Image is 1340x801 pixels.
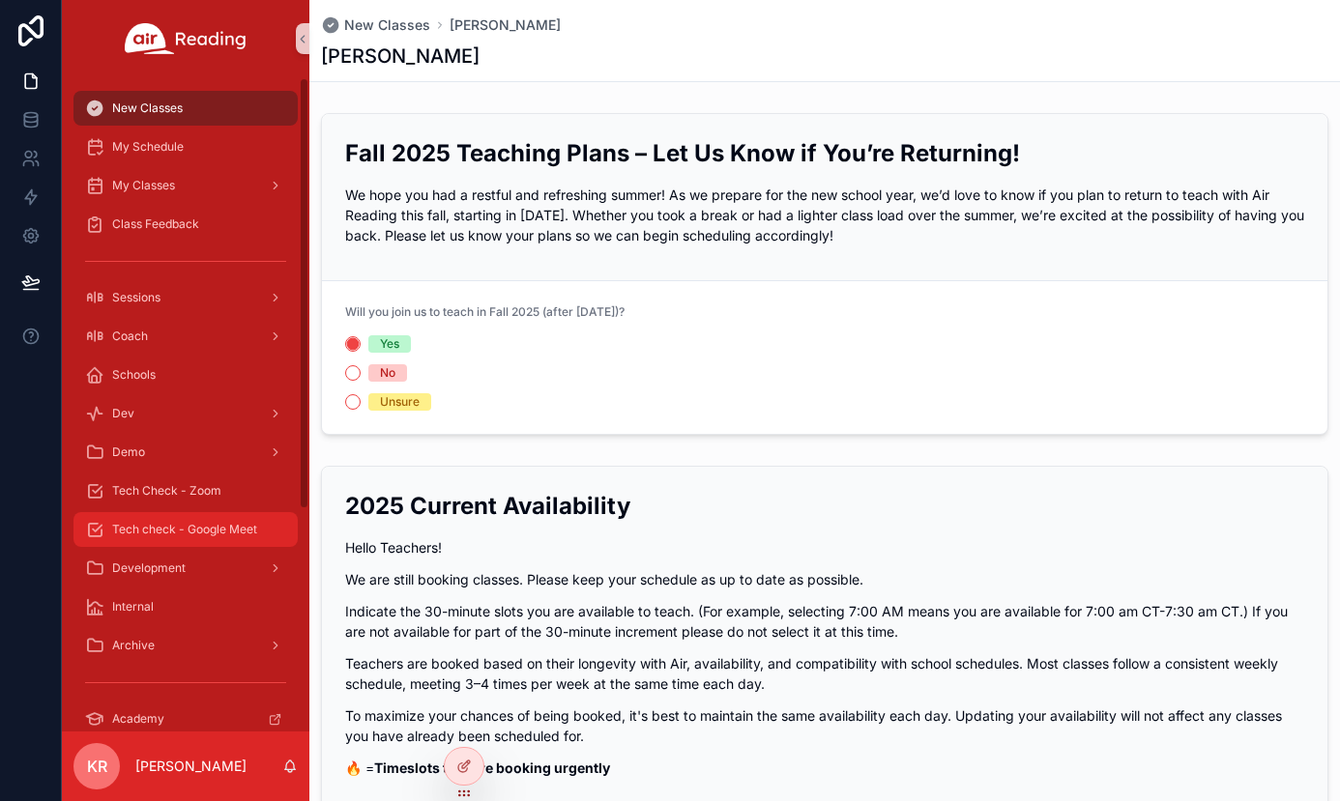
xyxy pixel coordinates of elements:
p: Indicate the 30-minute slots you are available to teach. (For example, selecting 7:00 AM means yo... [345,601,1304,642]
span: New Classes [344,15,430,35]
div: Yes [380,335,399,353]
a: Tech check - Google Meet [73,512,298,547]
a: [PERSON_NAME] [450,15,561,35]
a: Academy [73,701,298,736]
span: Sessions [112,290,160,305]
a: Development [73,551,298,586]
p: 🔥 = [345,758,1304,778]
div: scrollable content [62,77,309,731]
h2: Fall 2025 Teaching Plans – Let Us Know if You’re Returning! [345,137,1304,169]
img: App logo [125,23,247,54]
span: My Classes [112,178,175,193]
p: Hello Teachers! [345,537,1304,558]
strong: Timeslots that are booking urgently [374,759,610,776]
a: Class Feedback [73,207,298,242]
a: My Schedule [73,129,298,164]
span: Tech check - Google Meet [112,522,257,537]
a: New Classes [321,15,430,35]
a: Coach [73,319,298,354]
span: Will you join us to teach in Fall 2025 (after [DATE])? [345,304,625,319]
span: Academy [112,711,164,727]
p: [PERSON_NAME] [135,757,247,776]
span: New Classes [112,100,183,116]
span: KR [87,755,107,778]
span: Demo [112,444,145,460]
span: Schools [112,367,156,383]
span: Dev [112,406,134,421]
a: Demo [73,435,298,470]
a: My Classes [73,168,298,203]
a: Tech Check - Zoom [73,473,298,508]
p: We are still booking classes. Please keep your schedule as up to date as possible. [345,569,1304,589]
a: Schools [73,358,298,392]
p: We hope you had a restful and refreshing summer! As we prepare for the new school year, we’d love... [345,185,1304,245]
span: Development [112,560,186,576]
p: To maximize your chances of being booked, it's best to maintain the same availability each day. U... [345,705,1304,746]
p: Teachers are booked based on their longevity with Air, availability, and compatibility with schoo... [345,653,1304,694]
span: Coach [112,329,148,344]
div: No [380,364,395,382]
h1: [PERSON_NAME] [321,43,480,70]
a: Archive [73,628,298,663]
span: My Schedule [112,139,184,155]
a: New Classes [73,91,298,126]
a: Dev [73,396,298,431]
a: Internal [73,589,298,624]
span: Class Feedback [112,216,199,232]
a: Sessions [73,280,298,315]
span: Internal [112,599,154,615]
h2: 2025 Current Availability [345,490,1304,522]
span: Tech Check - Zoom [112,483,221,499]
div: Unsure [380,393,420,411]
span: Archive [112,638,155,653]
